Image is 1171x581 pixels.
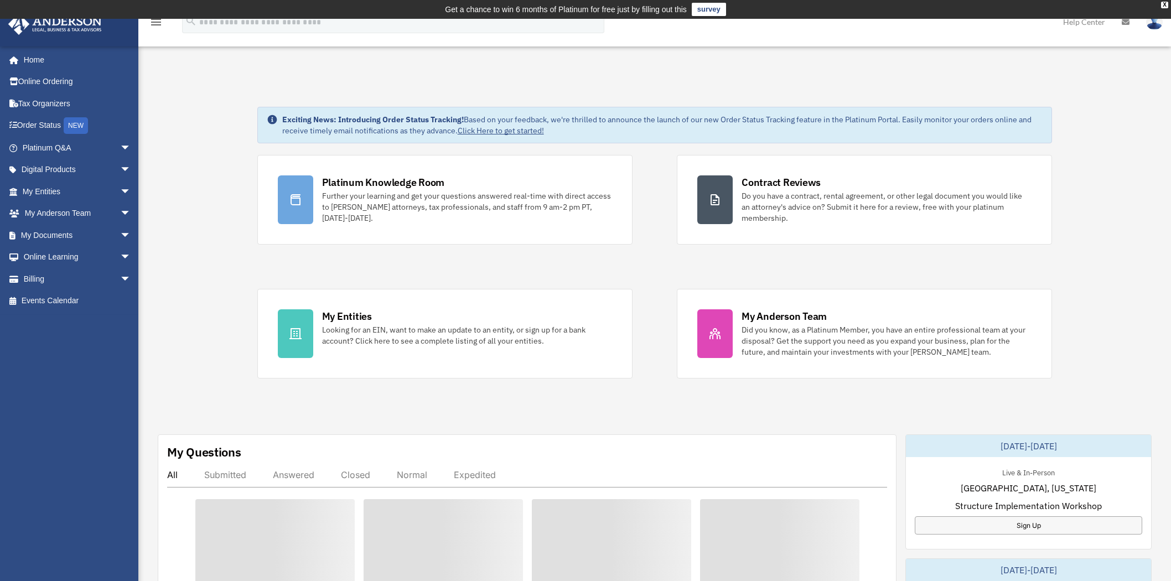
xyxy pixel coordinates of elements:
div: Live & In-Person [993,466,1064,478]
div: Do you have a contract, rental agreement, or other legal document you would like an attorney's ad... [742,190,1032,224]
a: Billingarrow_drop_down [8,268,148,290]
div: Contract Reviews [742,175,821,189]
i: menu [149,15,163,29]
span: arrow_drop_down [120,268,142,290]
a: menu [149,19,163,29]
div: Based on your feedback, we're thrilled to announce the launch of our new Order Status Tracking fe... [282,114,1043,136]
div: Closed [341,469,370,480]
span: arrow_drop_down [120,159,142,181]
div: My Entities [322,309,372,323]
a: Digital Productsarrow_drop_down [8,159,148,181]
a: Online Ordering [8,71,148,93]
a: Events Calendar [8,290,148,312]
a: Order StatusNEW [8,115,148,137]
div: My Questions [167,444,241,460]
a: My Anderson Teamarrow_drop_down [8,203,148,225]
div: All [167,469,178,480]
div: [DATE]-[DATE] [906,435,1151,457]
a: survey [692,3,726,16]
a: Platinum Q&Aarrow_drop_down [8,137,148,159]
a: Contract Reviews Do you have a contract, rental agreement, or other legal document you would like... [677,155,1052,245]
span: Structure Implementation Workshop [955,499,1102,512]
a: Online Learningarrow_drop_down [8,246,148,268]
img: Anderson Advisors Platinum Portal [5,13,105,35]
div: My Anderson Team [742,309,827,323]
a: My Entities Looking for an EIN, want to make an update to an entity, or sign up for a bank accoun... [257,289,633,378]
strong: Exciting News: Introducing Order Status Tracking! [282,115,464,124]
div: Answered [273,469,314,480]
a: My Anderson Team Did you know, as a Platinum Member, you have an entire professional team at your... [677,289,1052,378]
div: NEW [64,117,88,134]
a: Tax Organizers [8,92,148,115]
div: Did you know, as a Platinum Member, you have an entire professional team at your disposal? Get th... [742,324,1032,357]
div: Looking for an EIN, want to make an update to an entity, or sign up for a bank account? Click her... [322,324,612,346]
a: My Documentsarrow_drop_down [8,224,148,246]
div: close [1161,2,1168,8]
span: arrow_drop_down [120,180,142,203]
div: Get a chance to win 6 months of Platinum for free just by filling out this [445,3,687,16]
span: arrow_drop_down [120,224,142,247]
i: search [185,15,197,27]
span: arrow_drop_down [120,137,142,159]
a: Platinum Knowledge Room Further your learning and get your questions answered real-time with dire... [257,155,633,245]
a: Sign Up [915,516,1142,535]
div: Further your learning and get your questions answered real-time with direct access to [PERSON_NAM... [322,190,612,224]
a: Home [8,49,142,71]
div: Normal [397,469,427,480]
a: Click Here to get started! [458,126,544,136]
img: User Pic [1146,14,1163,30]
div: Expedited [454,469,496,480]
div: [DATE]-[DATE] [906,559,1151,581]
span: arrow_drop_down [120,246,142,269]
span: [GEOGRAPHIC_DATA], [US_STATE] [961,481,1096,495]
div: Platinum Knowledge Room [322,175,445,189]
a: My Entitiesarrow_drop_down [8,180,148,203]
span: arrow_drop_down [120,203,142,225]
div: Submitted [204,469,246,480]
